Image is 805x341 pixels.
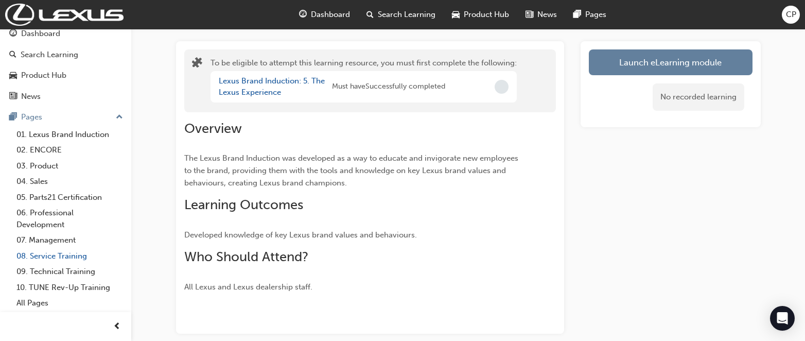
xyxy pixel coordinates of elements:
span: guage-icon [9,29,17,39]
div: Pages [21,111,42,123]
div: To be eligible to attempt this learning resource, you must first complete the following: [211,57,517,105]
span: prev-icon [113,320,121,333]
a: All Pages [12,295,127,311]
a: guage-iconDashboard [291,4,358,25]
button: CP [782,6,800,24]
span: search-icon [9,50,16,60]
button: Pages [4,108,127,127]
a: Search Learning [4,45,127,64]
span: guage-icon [299,8,307,21]
div: News [21,91,41,103]
a: 05. Parts21 Certification [12,190,127,206]
a: 04. Sales [12,174,127,190]
a: car-iconProduct Hub [444,4,517,25]
span: pages-icon [9,113,17,122]
span: up-icon [116,111,123,124]
button: DashboardSearch LearningProduct HubNews [4,22,127,108]
span: Product Hub [464,9,509,21]
span: Pages [585,9,606,21]
a: News [4,87,127,106]
a: Dashboard [4,24,127,43]
a: Product Hub [4,66,127,85]
img: Trak [5,4,124,26]
span: News [537,9,557,21]
a: 07. Management [12,232,127,248]
span: Dashboard [311,9,350,21]
div: Search Learning [21,49,78,61]
span: search-icon [366,8,374,21]
span: Developed knowledge of key Lexus brand values and behaviours. [184,230,417,240]
span: Learning Outcomes [184,197,303,213]
a: 09. Technical Training [12,264,127,280]
span: Overview [184,121,242,137]
a: 03. Product [12,158,127,174]
span: Incomplete [495,80,509,94]
span: news-icon [9,92,17,101]
div: No recorded learning [653,83,744,111]
div: Open Intercom Messenger [770,306,795,331]
span: CP [786,9,796,21]
a: pages-iconPages [565,4,615,25]
a: 10. TUNE Rev-Up Training [12,280,127,296]
span: pages-icon [573,8,581,21]
a: Lexus Brand Induction: 5. The Lexus Experience [219,76,325,97]
a: 02. ENCORE [12,142,127,158]
span: All Lexus and Lexus dealership staff. [184,282,312,292]
a: search-iconSearch Learning [358,4,444,25]
span: car-icon [452,8,460,21]
span: Must have Successfully completed [332,81,445,93]
span: Search Learning [378,9,435,21]
div: Dashboard [21,28,60,40]
button: Launch eLearning module [589,49,752,75]
a: news-iconNews [517,4,565,25]
div: Product Hub [21,70,66,81]
a: 06. Professional Development [12,205,127,232]
a: 08. Service Training [12,248,127,264]
span: puzzle-icon [192,58,202,70]
span: car-icon [9,71,17,80]
span: Who Should Attend? [184,249,308,265]
span: The Lexus Brand Induction was developed as a way to educate and invigorate new employees to the b... [184,154,520,187]
span: news-icon [526,8,533,21]
a: 01. Lexus Brand Induction [12,127,127,143]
